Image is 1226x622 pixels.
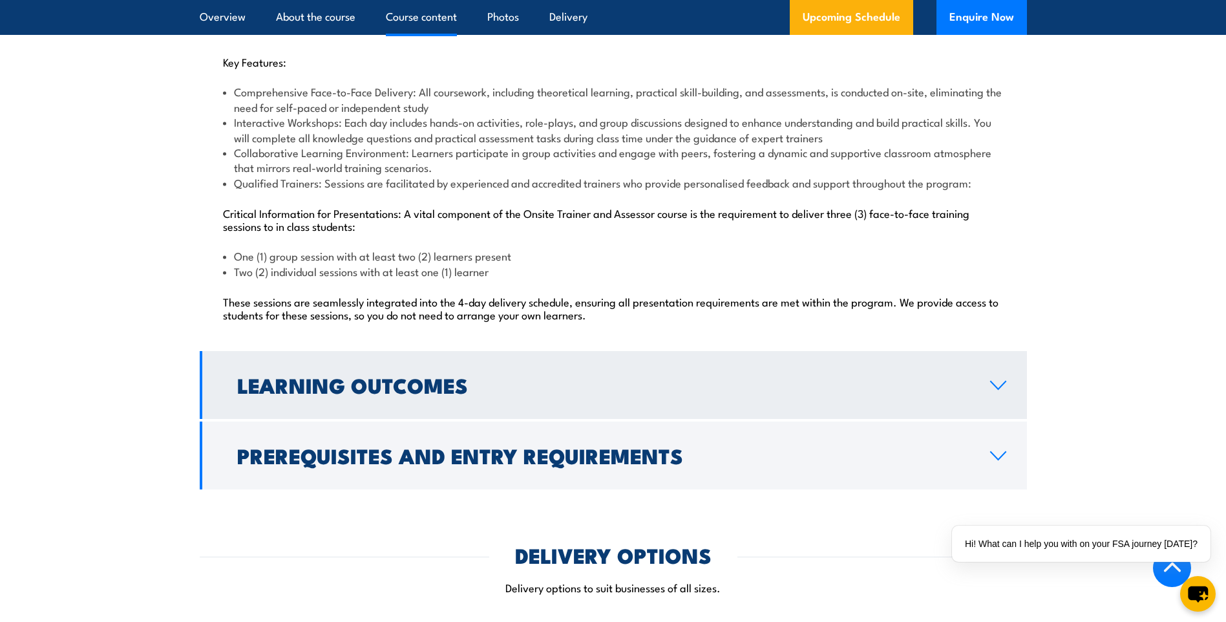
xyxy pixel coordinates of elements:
p: Critical Information for Presentations: A vital component of the Onsite Trainer and Assessor cour... [223,206,1004,232]
p: These sessions are seamlessly integrated into the 4-day delivery schedule, ensuring all presentat... [223,295,1004,321]
li: Collaborative Learning Environment: Learners participate in group activities and engage with peer... [223,145,1004,175]
li: Interactive Workshops: Each day includes hands-on activities, role-plays, and group discussions d... [223,114,1004,145]
div: Hi! What can I help you with on your FSA journey [DATE]? [952,526,1210,562]
h2: Prerequisites and Entry Requirements [237,446,969,464]
h2: DELIVERY OPTIONS [515,546,712,564]
li: Comprehensive Face-to-Face Delivery: All coursework, including theoretical learning, practical sk... [223,84,1004,114]
button: chat-button [1180,576,1216,612]
p: Key Features: [223,55,1004,68]
li: Qualified Trainers: Sessions are facilitated by experienced and accredited trainers who provide p... [223,175,1004,190]
p: Delivery options to suit businesses of all sizes. [200,580,1027,595]
a: Learning Outcomes [200,351,1027,419]
h2: Learning Outcomes [237,376,969,394]
li: Two (2) individual sessions with at least one (1) learner [223,264,1004,279]
a: Prerequisites and Entry Requirements [200,422,1027,489]
li: One (1) group session with at least two (2) learners present [223,248,1004,263]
